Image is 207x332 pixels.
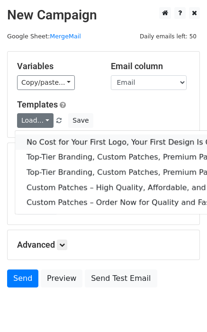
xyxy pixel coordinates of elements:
[17,75,75,90] a: Copy/paste...
[7,269,38,287] a: Send
[17,240,190,250] h5: Advanced
[7,7,200,23] h2: New Campaign
[160,287,207,332] iframe: Chat Widget
[136,31,200,42] span: Daily emails left: 50
[136,33,200,40] a: Daily emails left: 50
[111,61,190,72] h5: Email column
[17,99,58,109] a: Templates
[17,113,54,128] a: Load...
[41,269,82,287] a: Preview
[85,269,157,287] a: Send Test Email
[17,61,97,72] h5: Variables
[7,33,81,40] small: Google Sheet:
[68,113,93,128] button: Save
[50,33,81,40] a: MergeMail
